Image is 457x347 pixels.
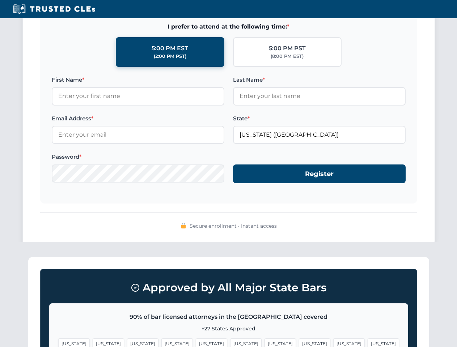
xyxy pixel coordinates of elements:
[233,126,406,144] input: Georgia (GA)
[233,76,406,84] label: Last Name
[233,87,406,105] input: Enter your last name
[49,278,408,297] h3: Approved by All Major State Bars
[233,114,406,123] label: State
[154,53,186,60] div: (2:00 PM PST)
[58,325,399,333] p: +27 States Approved
[52,126,224,144] input: Enter your email
[271,53,304,60] div: (8:00 PM EST)
[233,164,406,184] button: Register
[152,44,188,53] div: 5:00 PM EST
[269,44,306,53] div: 5:00 PM PST
[52,114,224,123] label: Email Address
[11,4,97,14] img: Trusted CLEs
[190,222,277,230] span: Secure enrollment • Instant access
[58,312,399,322] p: 90% of bar licensed attorneys in the [GEOGRAPHIC_DATA] covered
[52,22,406,31] span: I prefer to attend at the following time:
[52,76,224,84] label: First Name
[181,223,186,228] img: 🔒
[52,87,224,105] input: Enter your first name
[52,153,224,161] label: Password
